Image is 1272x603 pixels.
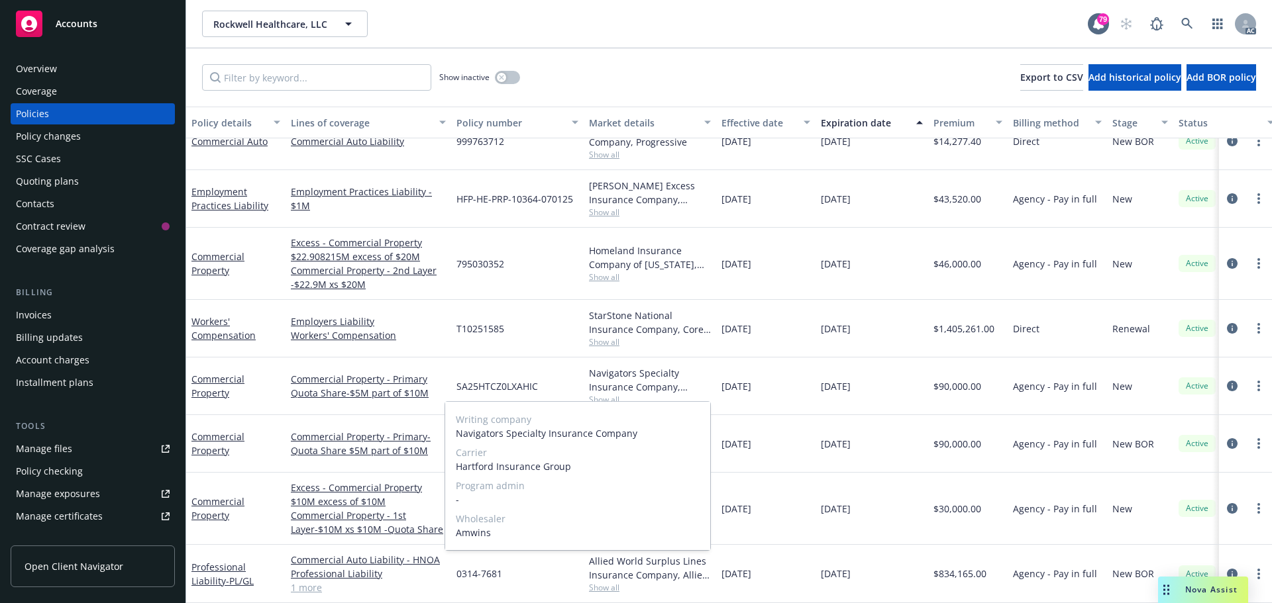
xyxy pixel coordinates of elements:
span: Add historical policy [1088,71,1181,83]
span: $1,405,261.00 [933,322,994,336]
a: Quoting plans [11,171,175,192]
div: Policies [16,103,49,124]
span: $90,000.00 [933,437,981,451]
span: SA25HTCZ0LXAHIC [456,379,538,393]
div: Invoices [16,304,52,326]
span: New [1112,192,1132,206]
span: [DATE] [821,134,851,148]
a: Contract review [11,216,175,237]
a: Account charges [11,349,175,371]
span: Export to CSV [1020,71,1083,83]
span: Amwins [456,526,700,539]
button: Rockwell Healthcare, LLC [202,11,368,37]
a: Commercial Auto Liability - HNOA [291,553,446,567]
span: Agency - Pay in full [1013,502,1097,516]
a: Commercial Property [191,373,244,399]
a: Professional Liability [291,567,446,580]
span: [DATE] [821,437,851,451]
span: Active [1184,193,1210,205]
span: Direct [1013,134,1039,148]
div: Billing method [1013,116,1087,130]
button: Policy details [186,107,286,138]
a: more [1251,255,1267,271]
div: Tools [11,420,175,433]
div: Policy details [191,116,266,130]
a: more [1251,133,1267,149]
span: Direct [1013,322,1039,336]
button: Add BOR policy [1187,64,1256,91]
a: circleInformation [1224,500,1240,516]
div: Account charges [16,349,89,371]
a: Manage certificates [11,506,175,527]
span: Open Client Navigator [25,559,123,573]
div: Effective date [721,116,796,130]
a: Installment plans [11,372,175,393]
div: Premium [933,116,988,130]
span: [DATE] [821,322,851,336]
span: New BOR [1112,134,1154,148]
a: Policy checking [11,461,175,482]
span: T10251585 [456,322,504,336]
span: [DATE] [721,502,751,516]
span: [DATE] [721,257,751,271]
div: Stage [1112,116,1153,130]
span: New [1112,257,1132,271]
a: circleInformation [1224,255,1240,271]
div: Contract review [16,216,85,237]
span: Active [1184,322,1210,334]
span: [DATE] [721,192,751,206]
div: Billing [11,286,175,299]
a: Commercial Property [191,430,244,457]
a: Overview [11,58,175,79]
div: Billing updates [16,327,83,348]
div: Quoting plans [16,171,79,192]
a: Commercial Property - Primary-Quota Share $5M part of $10M [291,430,446,457]
a: Professional Liability [191,561,254,587]
span: Agency - Pay in full [1013,257,1097,271]
button: Policy number [451,107,584,138]
button: Lines of coverage [286,107,451,138]
div: Expiration date [821,116,908,130]
a: Workers' Compensation [291,328,446,342]
a: circleInformation [1224,378,1240,394]
span: New [1112,502,1132,516]
a: Policy changes [11,126,175,147]
span: Program admin [456,479,700,492]
div: Navigators Specialty Insurance Company, Hartford Insurance Group, Amwins [589,366,711,394]
a: circleInformation [1224,436,1240,451]
span: Show all [589,149,711,160]
a: Contacts [11,193,175,214]
div: Installment plans [16,372,93,393]
div: StarStone National Insurance Company, Core Specialty [589,308,711,336]
span: New BOR [1112,567,1154,580]
span: 999763712 [456,134,504,148]
div: Coverage gap analysis [16,238,115,259]
span: Show inactive [439,71,490,83]
span: Active [1184,502,1210,514]
div: Manage files [16,438,72,459]
span: $834,165.00 [933,567,986,580]
span: New BOR [1112,437,1154,451]
a: 1 more [291,580,446,594]
div: Coverage [16,81,57,102]
span: 0314-7681 [456,567,502,580]
div: Contacts [16,193,54,214]
span: [DATE] [821,257,851,271]
span: Carrier [456,445,700,459]
a: Switch app [1204,11,1231,37]
div: Policy number [456,116,564,130]
span: Add BOR policy [1187,71,1256,83]
span: [DATE] [721,437,751,451]
a: more [1251,436,1267,451]
a: more [1251,378,1267,394]
span: Navigators Specialty Insurance Company [456,426,700,440]
span: Active [1184,135,1210,147]
span: Manage exposures [11,483,175,504]
span: Rockwell Healthcare, LLC [213,17,328,31]
span: Renewal [1112,322,1150,336]
span: Agency - Pay in full [1013,192,1097,206]
div: Drag to move [1158,577,1175,603]
span: Agency - Pay in full [1013,379,1097,393]
a: more [1251,191,1267,207]
button: Premium [928,107,1008,138]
